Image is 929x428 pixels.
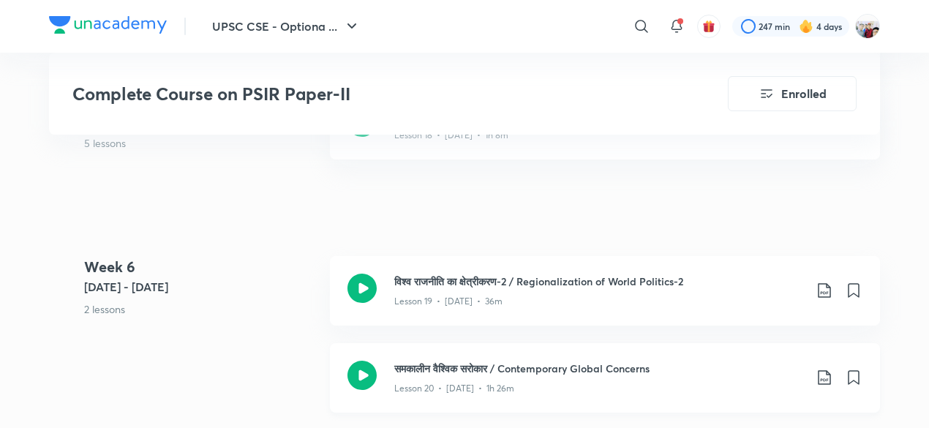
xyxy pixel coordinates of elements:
h5: [DATE] - [DATE] [84,278,318,296]
img: Company Logo [49,16,167,34]
img: streak [799,19,813,34]
p: Lesson 19 • [DATE] • 36m [394,295,503,308]
button: avatar [697,15,721,38]
a: Company Logo [49,16,167,37]
p: Lesson 18 • [DATE] • 1h 8m [394,129,508,142]
p: 2 lessons [84,301,318,317]
h3: Complete Course on PSIR Paper-II [72,83,645,105]
img: avatar [702,20,715,33]
button: UPSC CSE - Optiona ... [203,12,369,41]
h4: Week 6 [84,256,318,278]
p: 5 lessons [84,135,318,151]
img: km swarthi [855,14,880,39]
a: विश्व राजनीति का क्षेत्रीकरण-2 / Regionalization of World Politics-2Lesson 19 • [DATE] • 36m [330,256,880,343]
h3: विश्व राजनीति का क्षेत्रीकरण-2 / Regionalization of World Politics-2 [394,274,804,289]
h3: समकालीन वैश्विक सरोकार / Contemporary Global Concerns [394,361,804,376]
button: Enrolled [728,76,857,111]
p: Lesson 20 • [DATE] • 1h 26m [394,382,514,395]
